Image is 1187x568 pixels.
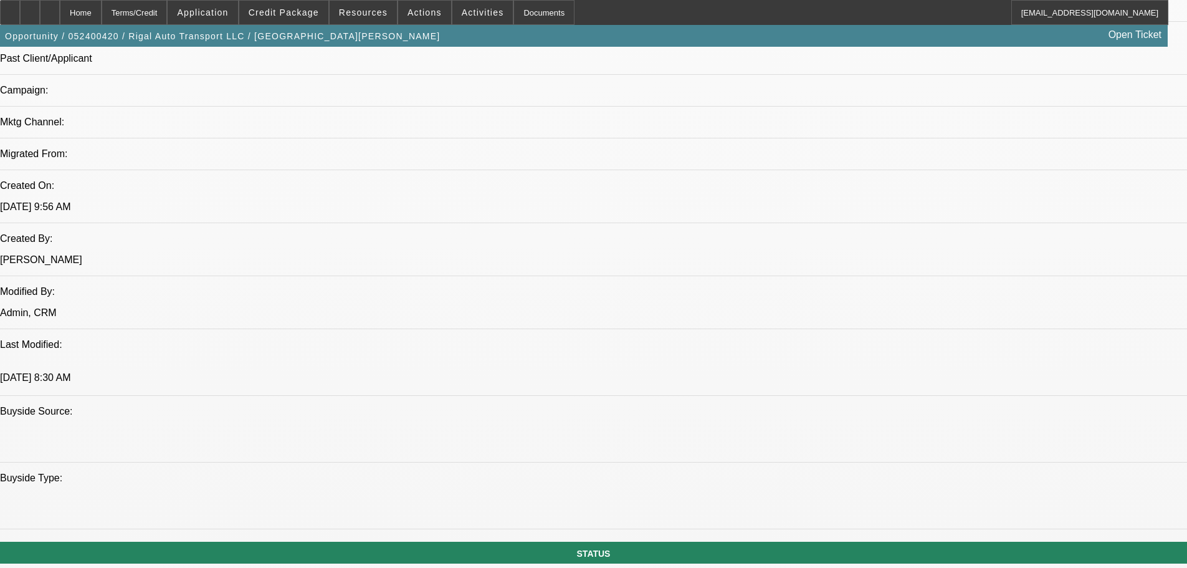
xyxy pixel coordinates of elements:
[339,7,388,17] span: Resources
[1104,24,1166,46] a: Open Ticket
[239,1,328,24] button: Credit Package
[408,7,442,17] span: Actions
[577,549,611,559] span: STATUS
[177,7,228,17] span: Application
[452,1,513,24] button: Activities
[330,1,397,24] button: Resources
[249,7,319,17] span: Credit Package
[398,1,451,24] button: Actions
[168,1,237,24] button: Application
[462,7,504,17] span: Activities
[5,31,441,41] span: Opportunity / 052400420 / Rigal Auto Transport LLC / [GEOGRAPHIC_DATA][PERSON_NAME]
